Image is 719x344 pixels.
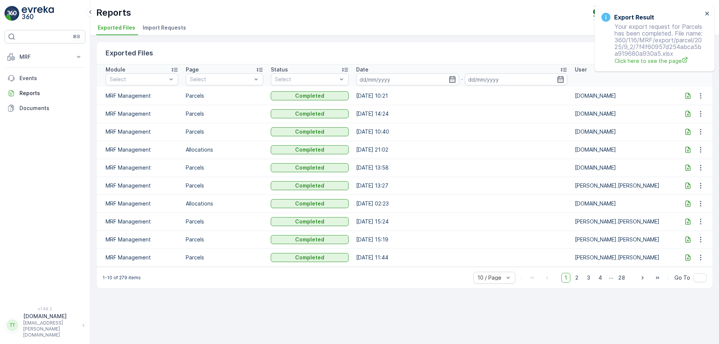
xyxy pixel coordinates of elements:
[352,177,571,195] td: [DATE] 13:27
[143,24,186,31] span: Import Requests
[97,195,182,213] td: MRF Management
[295,218,324,225] p: Completed
[674,274,690,281] span: Go To
[97,177,182,195] td: MRF Management
[4,49,85,64] button: MRF
[595,273,606,283] span: 4
[182,177,267,195] td: Parcels
[705,10,710,18] button: close
[295,236,324,243] p: Completed
[4,101,85,116] a: Documents
[182,249,267,267] td: Parcels
[73,34,80,40] p: ⌘B
[352,87,571,105] td: [DATE] 10:21
[614,13,654,22] h3: Export Result
[571,123,676,141] td: [DOMAIN_NAME]
[6,319,18,331] div: TT
[583,273,594,283] span: 3
[295,182,324,189] p: Completed
[352,213,571,231] td: [DATE] 15:24
[271,127,349,136] button: Completed
[97,249,182,267] td: MRF Management
[571,249,676,267] td: [PERSON_NAME].[PERSON_NAME]
[96,7,131,19] p: Reports
[271,109,349,118] button: Completed
[572,273,582,283] span: 2
[271,217,349,226] button: Completed
[182,195,267,213] td: Allocations
[571,195,676,213] td: [DOMAIN_NAME]
[97,123,182,141] td: MRF Management
[593,9,605,17] img: image_D6FFc8H.png
[275,76,337,83] p: Select
[182,87,267,105] td: Parcels
[601,23,703,65] p: Your export request for Parcels has been completed. File name: 360/116/MRF/export/parcel/2025/9_2...
[110,76,167,83] p: Select
[97,231,182,249] td: MRF Management
[4,6,19,21] img: logo
[271,163,349,172] button: Completed
[4,71,85,86] a: Events
[571,159,676,177] td: [DOMAIN_NAME]
[295,128,324,136] p: Completed
[461,75,463,84] p: -
[97,159,182,177] td: MRF Management
[352,195,571,213] td: [DATE] 02:23
[271,235,349,244] button: Completed
[561,273,570,283] span: 1
[4,313,85,338] button: TT[DOMAIN_NAME][EMAIL_ADDRESS][PERSON_NAME][DOMAIN_NAME]
[106,48,153,58] p: Exported Files
[352,105,571,123] td: [DATE] 14:24
[352,249,571,267] td: [DATE] 11:44
[182,123,267,141] td: Parcels
[19,89,82,97] p: Reports
[271,253,349,262] button: Completed
[186,66,199,73] p: Page
[571,105,676,123] td: [DOMAIN_NAME]
[190,76,252,83] p: Select
[295,146,324,153] p: Completed
[19,74,82,82] p: Events
[182,159,267,177] td: Parcels
[352,141,571,159] td: [DATE] 21:02
[615,273,628,283] span: 28
[352,123,571,141] td: [DATE] 10:40
[295,254,324,261] p: Completed
[106,66,125,73] p: Module
[19,53,70,61] p: MRF
[593,6,713,19] button: TerraCycle-AU03-Mambourin(+10:00)
[571,177,676,195] td: [PERSON_NAME].[PERSON_NAME]
[571,213,676,231] td: [PERSON_NAME].[PERSON_NAME]
[615,57,703,65] a: Click here to see the page
[182,141,267,159] td: Allocations
[356,73,459,85] input: dd/mm/yyyy
[4,86,85,101] a: Reports
[575,66,587,73] p: User
[271,66,288,73] p: Status
[182,213,267,231] td: Parcels
[4,307,85,311] span: v 1.49.2
[295,200,324,207] p: Completed
[97,105,182,123] td: MRF Management
[182,105,267,123] td: Parcels
[295,92,324,100] p: Completed
[97,87,182,105] td: MRF Management
[22,6,54,21] img: logo_light-DOdMpM7g.png
[103,275,141,281] p: 1-10 of 279 items
[352,159,571,177] td: [DATE] 13:58
[97,141,182,159] td: MRF Management
[352,231,571,249] td: [DATE] 15:19
[271,199,349,208] button: Completed
[465,73,568,85] input: dd/mm/yyyy
[19,104,82,112] p: Documents
[271,145,349,154] button: Completed
[295,110,324,118] p: Completed
[23,313,79,320] p: [DOMAIN_NAME]
[356,66,368,73] p: Date
[182,231,267,249] td: Parcels
[295,164,324,171] p: Completed
[571,141,676,159] td: [DOMAIN_NAME]
[23,320,79,338] p: [EMAIL_ADDRESS][PERSON_NAME][DOMAIN_NAME]
[97,213,182,231] td: MRF Management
